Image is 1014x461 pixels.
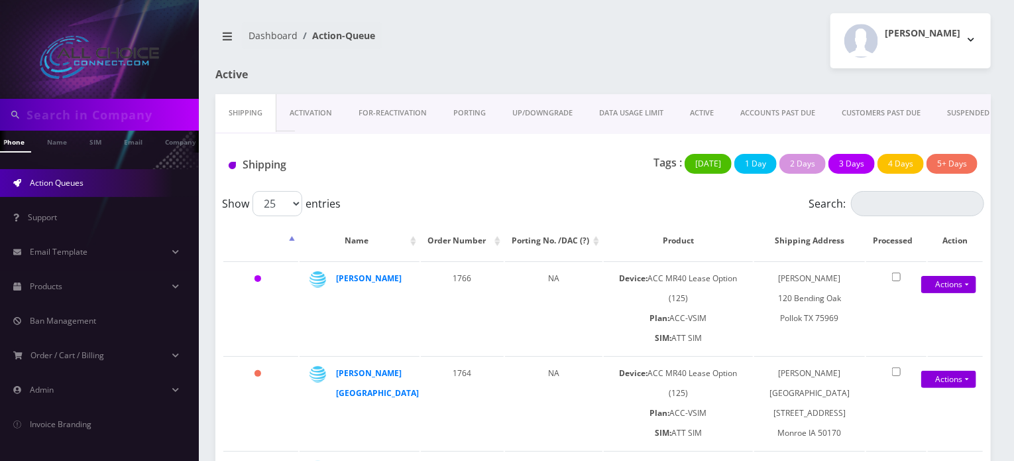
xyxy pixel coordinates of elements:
[921,276,976,293] a: Actions
[505,356,602,450] td: NA
[677,94,727,132] a: ACTIVE
[830,13,991,68] button: [PERSON_NAME]
[30,315,96,326] span: Ban Management
[754,222,865,260] th: Shipping Address
[253,191,302,216] select: Showentries
[619,367,648,379] b: Device:
[928,222,983,260] th: Action
[229,162,236,169] img: Shipping
[851,191,984,216] input: Search:
[505,261,602,355] td: NA
[30,281,62,292] span: Products
[117,131,149,151] a: Email
[604,261,753,355] td: ACC MR40 Lease Option (125) ACC-VSIM ATT SIM
[222,191,341,216] label: Show entries
[421,222,504,260] th: Order Number: activate to sort column ascending
[866,222,927,260] th: Processed: activate to sort column ascending
[921,371,976,388] a: Actions
[604,222,753,260] th: Product
[440,94,499,132] a: PORTING
[276,94,345,132] a: Activation
[345,94,440,132] a: FOR-REActivation
[336,273,402,284] a: [PERSON_NAME]
[300,222,420,260] th: Name: activate to sort column ascending
[653,155,682,170] p: Tags :
[158,131,203,151] a: Company
[649,312,669,324] b: Plan:
[421,356,504,450] td: 1764
[734,154,777,174] button: 1 Day
[828,154,875,174] button: 3 Days
[30,384,54,395] span: Admin
[885,28,960,39] h2: [PERSON_NAME]
[31,350,105,361] span: Order / Cart / Billing
[215,22,593,60] nav: breadcrumb
[421,261,504,355] td: 1766
[30,419,91,430] span: Invoice Branding
[298,29,375,42] li: Action-Queue
[30,246,87,257] span: Email Template
[809,191,984,216] label: Search:
[934,94,1003,132] a: SUSPENDED
[499,94,586,132] a: UP/DOWNGRADE
[828,94,934,132] a: CUSTOMERS PAST DUE
[40,36,159,79] img: All Choice Connect
[229,159,465,171] h1: Shipping
[223,222,298,260] th: : activate to sort column descending
[649,407,669,419] b: Plan:
[655,332,671,344] b: SIM:
[40,131,74,151] a: Name
[336,367,419,399] a: [PERSON_NAME][GEOGRAPHIC_DATA]
[28,212,57,223] span: Support
[27,102,196,127] input: Search in Company
[779,154,826,174] button: 2 Days
[30,177,84,188] span: Action Queues
[619,273,648,284] b: Device:
[927,154,978,174] button: 5+ Days
[505,222,602,260] th: Porting No. /DAC (?): activate to sort column ascending
[877,154,924,174] button: 4 Days
[727,94,828,132] a: ACCOUNTS PAST DUE
[754,261,865,355] td: [PERSON_NAME] 120 Bending Oak Pollok TX 75969
[586,94,677,132] a: DATA USAGE LIMIT
[655,427,671,438] b: SIM:
[754,356,865,450] td: [PERSON_NAME][GEOGRAPHIC_DATA] [STREET_ADDRESS] Monroe IA 50170
[685,154,732,174] button: [DATE]
[249,29,298,42] a: Dashboard
[215,68,461,81] h1: Active
[83,131,108,151] a: SIM
[215,94,276,132] a: Shipping
[604,356,753,450] td: ACC MR40 Lease Option (125) ACC-VSIM ATT SIM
